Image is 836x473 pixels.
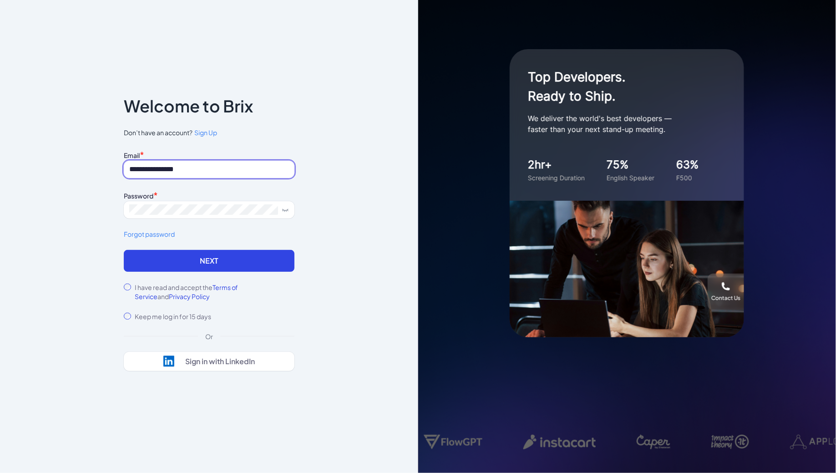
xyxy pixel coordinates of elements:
div: Sign in with LinkedIn [185,357,255,366]
div: Or [198,332,220,341]
p: Welcome to Brix [124,99,253,113]
span: Sign Up [194,128,217,137]
h1: Top Developers. Ready to Ship. [528,67,710,106]
div: 75% [607,157,654,173]
div: 2hr+ [528,157,585,173]
span: Terms of Service [135,283,238,300]
span: Privacy Policy [169,292,210,300]
p: We deliver the world's best developers — faster than your next stand-up meeting. [528,113,710,135]
a: Sign Up [193,128,217,137]
span: Don’t have an account? [124,128,294,137]
label: Keep me log in for 15 days [135,312,211,321]
label: Password [124,192,153,200]
button: Next [124,250,294,272]
button: Contact Us [708,274,744,310]
label: I have read and accept the and [135,283,294,301]
div: English Speaker [607,173,654,183]
div: Screening Duration [528,173,585,183]
button: Sign in with LinkedIn [124,352,294,371]
div: 63% [676,157,699,173]
div: Contact Us [711,295,740,302]
a: Forgot password [124,229,294,239]
label: Email [124,151,140,159]
div: F500 [676,173,699,183]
